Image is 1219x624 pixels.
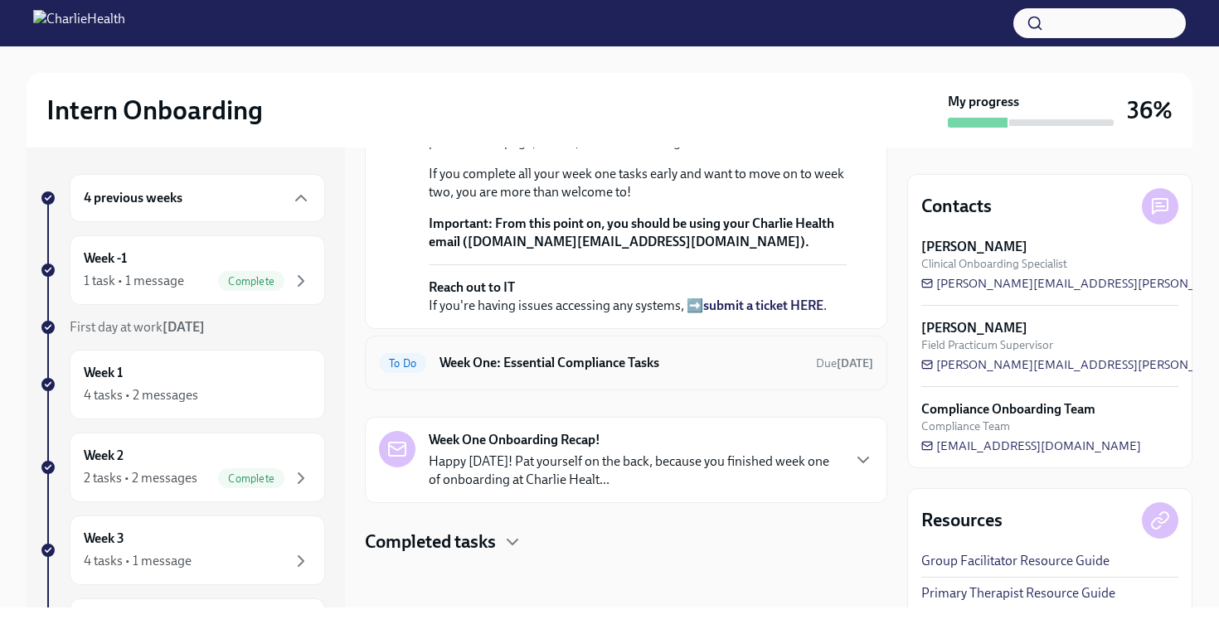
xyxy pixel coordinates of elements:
[84,552,192,570] div: 4 tasks • 1 message
[948,93,1019,111] strong: My progress
[379,357,426,370] span: To Do
[703,297,823,313] a: submit a ticket HERE
[33,10,125,36] img: CharlieHealth
[921,552,1110,570] a: Group Facilitator Resource Guide
[84,189,182,207] h6: 4 previous weeks
[429,431,600,449] strong: Week One Onboarding Recap!
[921,319,1027,337] strong: [PERSON_NAME]
[40,433,325,502] a: Week 22 tasks • 2 messagesComplete
[921,337,1053,353] span: Field Practicum Supervisor
[46,94,263,127] h2: Intern Onboarding
[921,438,1141,454] a: [EMAIL_ADDRESS][DOMAIN_NAME]
[84,530,124,548] h6: Week 3
[440,354,803,372] h6: Week One: Essential Compliance Tasks
[218,472,284,485] span: Complete
[163,319,205,335] strong: [DATE]
[921,584,1115,602] a: Primary Therapist Resource Guide
[816,356,873,371] span: September 9th, 2025 10:00
[84,447,124,465] h6: Week 2
[837,356,873,370] strong: [DATE]
[40,515,325,585] a: Week 34 tasks • 1 message
[379,350,873,376] a: To DoWeek One: Essential Compliance TasksDue[DATE]
[40,235,325,305] a: Week -11 task • 1 messageComplete
[429,452,840,489] p: Happy [DATE]! Pat yourself on the back, because you finished week one of onboarding at Charlie He...
[429,215,493,231] strong: Important:
[84,386,198,404] div: 4 tasks • 2 messages
[40,350,325,419] a: Week 14 tasks • 2 messages
[365,530,887,554] div: Completed tasks
[921,418,1010,434] span: Compliance Team
[218,275,284,288] span: Complete
[40,318,325,336] a: First day at work[DATE]
[365,530,496,554] h4: Completed tasks
[429,278,827,315] p: If you're having issues accessing any systems, ➡️ .
[84,272,184,290] div: 1 task • 1 message
[921,256,1067,272] span: Clinical Onboarding Specialist
[1127,95,1173,125] h3: 36%
[921,194,992,219] h4: Contacts
[84,364,123,382] h6: Week 1
[70,174,325,222] div: 4 previous weeks
[429,165,847,201] p: If you complete all your week one tasks early and want to move on to week two, you are more than ...
[921,400,1095,418] strong: Compliance Onboarding Team
[429,215,834,249] strong: From this point on, you should be using your Charlie Health email ([DOMAIN_NAME][EMAIL_ADDRESS][D...
[921,508,1003,533] h4: Resources
[816,356,873,370] span: Due
[429,279,515,295] strong: Reach out to IT
[70,319,205,335] span: First day at work
[84,249,127,268] h6: Week -1
[921,238,1027,256] strong: [PERSON_NAME]
[84,469,197,487] div: 2 tasks • 2 messages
